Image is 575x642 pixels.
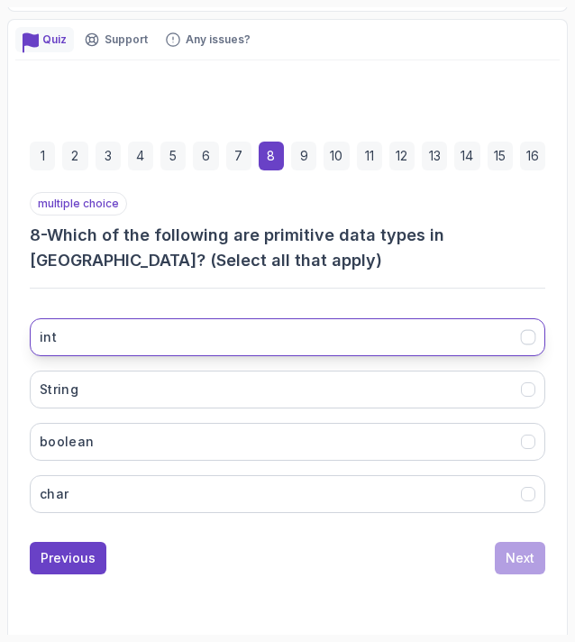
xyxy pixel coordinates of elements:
div: 8 [259,142,284,170]
div: 5 [160,142,186,170]
button: String [30,371,545,408]
div: 1 [30,142,55,170]
div: 7 [226,142,251,170]
div: Next [506,549,534,567]
div: 14 [454,142,479,170]
button: boolean [30,423,545,461]
button: Next [495,542,545,574]
p: Support [105,32,148,47]
div: 16 [520,142,545,170]
button: char [30,475,545,513]
button: Previous [30,542,106,574]
h3: 8 - Which of the following are primitive data types in [GEOGRAPHIC_DATA]? (Select all that apply) [30,223,545,273]
p: Any issues? [186,32,251,47]
div: 9 [291,142,316,170]
div: 12 [389,142,415,170]
h3: String [40,381,78,399]
div: 3 [96,142,121,170]
h3: char [40,485,68,503]
button: Support button [78,27,155,52]
h3: int [40,328,57,346]
p: multiple choice [30,192,127,216]
div: 15 [488,142,513,170]
div: 2 [62,142,87,170]
div: 6 [193,142,218,170]
div: 13 [422,142,447,170]
h3: boolean [40,433,94,451]
button: Feedback button [159,27,258,52]
div: 11 [357,142,382,170]
button: int [30,318,545,356]
p: Quiz [42,32,67,47]
div: 4 [128,142,153,170]
button: quiz button [15,27,74,52]
div: 10 [324,142,349,170]
div: Previous [41,549,96,567]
